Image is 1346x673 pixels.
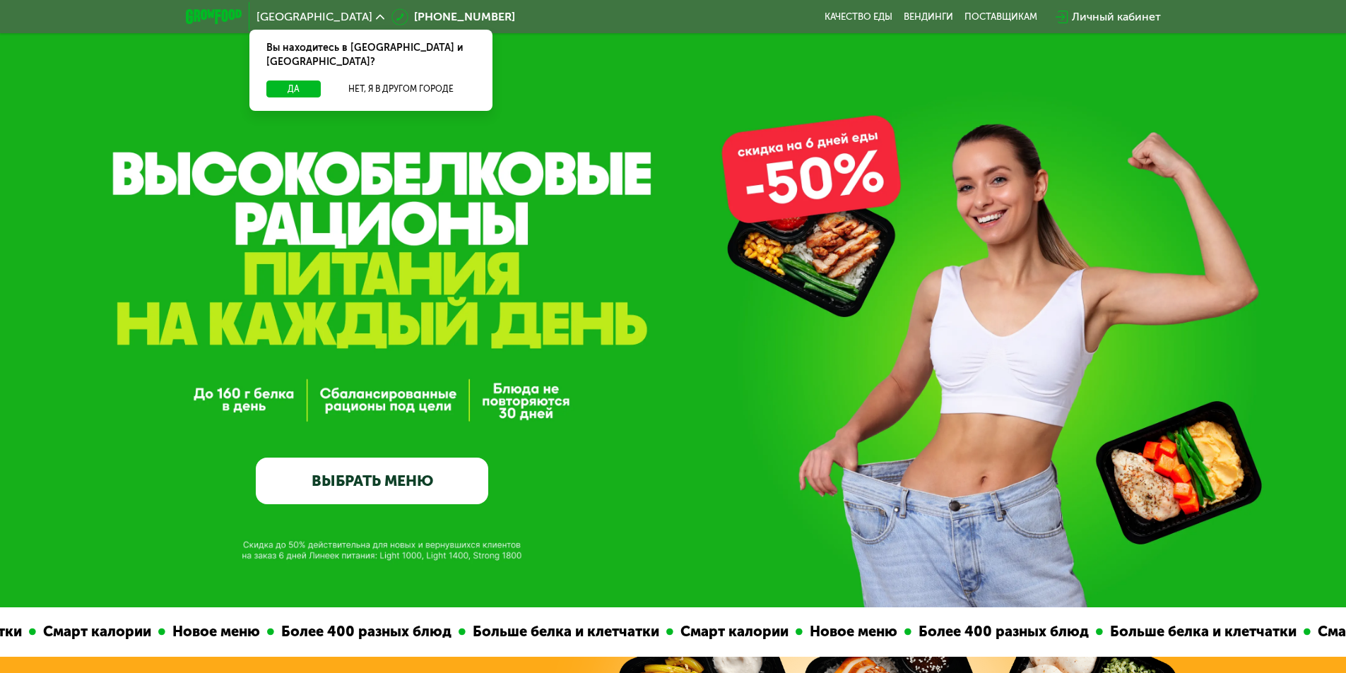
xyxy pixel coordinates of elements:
[964,11,1037,23] div: поставщикам
[904,11,953,23] a: Вендинги
[1098,621,1299,643] div: Больше белка и клетчатки
[461,621,661,643] div: Больше белка и клетчатки
[266,81,321,97] button: Да
[256,458,488,504] a: ВЫБРАТЬ МЕНЮ
[256,11,372,23] span: [GEOGRAPHIC_DATA]
[907,621,1091,643] div: Более 400 разных блюд
[1072,8,1161,25] div: Личный кабинет
[160,621,262,643] div: Новое меню
[391,8,515,25] a: [PHONE_NUMBER]
[668,621,791,643] div: Смарт калории
[269,621,454,643] div: Более 400 разных блюд
[326,81,476,97] button: Нет, я в другом городе
[825,11,892,23] a: Качество еды
[31,621,153,643] div: Смарт калории
[249,30,492,81] div: Вы находитесь в [GEOGRAPHIC_DATA] и [GEOGRAPHIC_DATA]?
[798,621,899,643] div: Новое меню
